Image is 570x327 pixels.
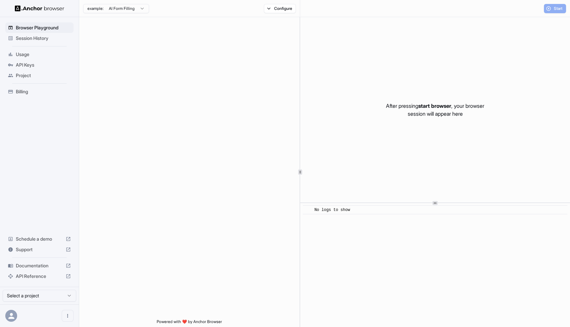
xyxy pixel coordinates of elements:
span: Support [16,246,63,253]
span: Billing [16,88,71,95]
span: API Reference [16,273,63,280]
span: Session History [16,35,71,42]
div: Session History [5,33,74,44]
span: Schedule a demo [16,236,63,242]
button: Open menu [62,310,74,322]
img: Anchor Logo [15,5,64,12]
div: Project [5,70,74,81]
p: After pressing , your browser session will appear here [386,102,484,118]
div: Support [5,244,74,255]
div: Billing [5,86,74,97]
span: No logs to show [314,208,350,212]
div: API Keys [5,60,74,70]
span: API Keys [16,62,71,68]
div: API Reference [5,271,74,282]
span: Powered with ❤️ by Anchor Browser [157,319,222,327]
div: Browser Playground [5,22,74,33]
span: start browser [418,103,451,109]
span: example: [87,6,104,11]
span: Project [16,72,71,79]
span: Browser Playground [16,24,71,31]
span: ​ [306,207,309,213]
button: Configure [264,4,296,13]
div: Documentation [5,260,74,271]
div: Schedule a demo [5,234,74,244]
span: Documentation [16,262,63,269]
span: Usage [16,51,71,58]
div: Usage [5,49,74,60]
